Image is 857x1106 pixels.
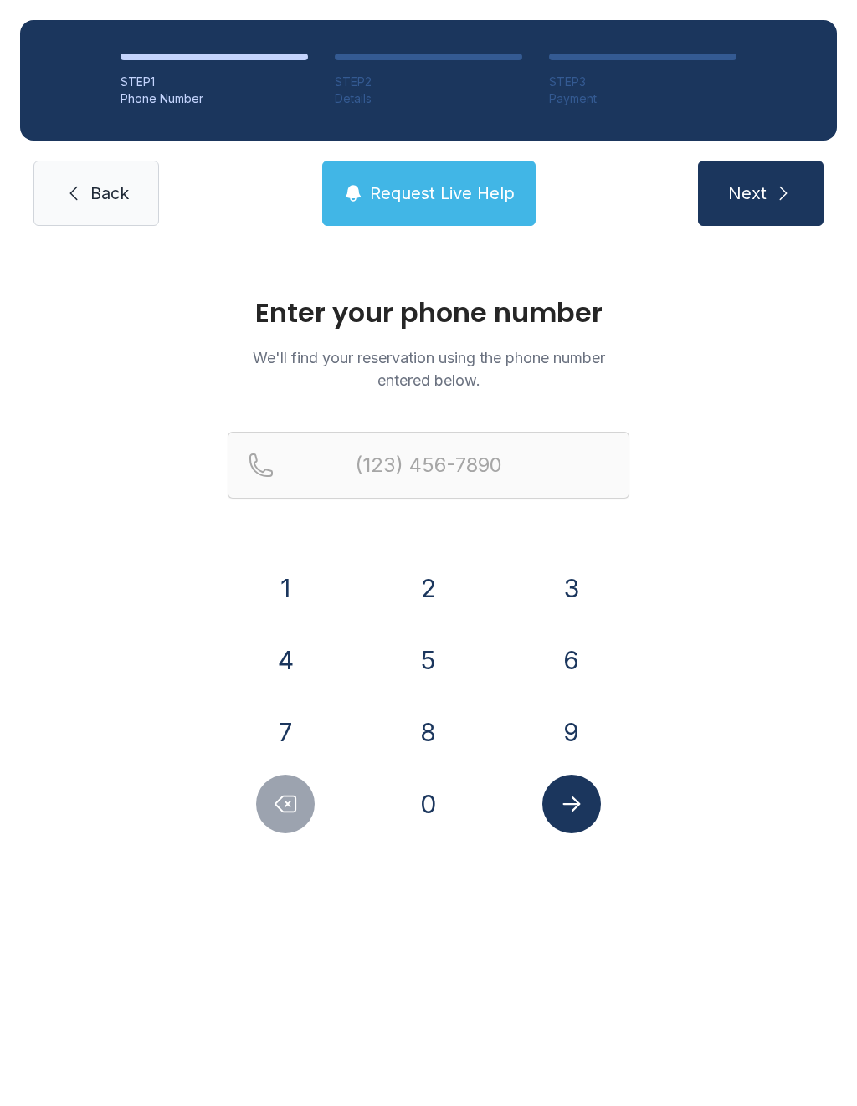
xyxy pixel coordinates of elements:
[399,631,458,689] button: 5
[121,74,308,90] div: STEP 1
[228,432,629,499] input: Reservation phone number
[228,346,629,392] p: We'll find your reservation using the phone number entered below.
[399,703,458,761] button: 8
[256,631,315,689] button: 4
[399,559,458,617] button: 2
[542,775,601,833] button: Submit lookup form
[542,559,601,617] button: 3
[542,703,601,761] button: 9
[256,775,315,833] button: Delete number
[256,703,315,761] button: 7
[90,182,129,205] span: Back
[399,775,458,833] button: 0
[121,90,308,107] div: Phone Number
[370,182,515,205] span: Request Live Help
[335,90,522,107] div: Details
[549,90,736,107] div: Payment
[256,559,315,617] button: 1
[542,631,601,689] button: 6
[549,74,736,90] div: STEP 3
[335,74,522,90] div: STEP 2
[228,300,629,326] h1: Enter your phone number
[728,182,767,205] span: Next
